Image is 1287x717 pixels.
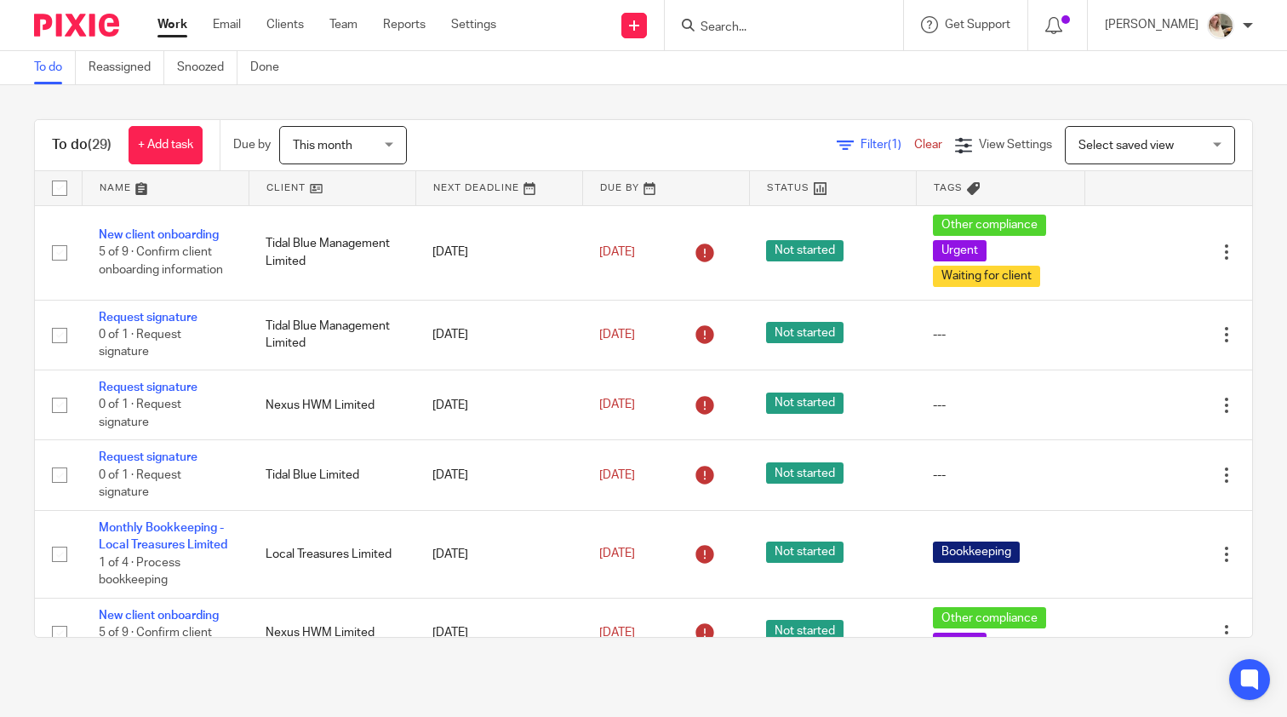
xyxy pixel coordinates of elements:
[599,246,635,258] span: [DATE]
[99,610,219,622] a: New client onboarding
[599,627,635,639] span: [DATE]
[99,246,223,276] span: 5 of 9 · Confirm client onboarding information
[52,136,112,154] h1: To do
[415,370,582,439] td: [DATE]
[99,312,197,324] a: Request signature
[250,51,292,84] a: Done
[99,469,181,499] span: 0 of 1 · Request signature
[34,51,76,84] a: To do
[157,16,187,33] a: Work
[213,16,241,33] a: Email
[99,557,180,587] span: 1 of 4 · Process bookkeeping
[1078,140,1174,152] span: Select saved view
[249,510,415,598] td: Local Treasures Limited
[599,469,635,481] span: [DATE]
[233,136,271,153] p: Due by
[451,16,496,33] a: Settings
[177,51,237,84] a: Snoozed
[99,399,181,429] span: 0 of 1 · Request signature
[933,215,1046,236] span: Other compliance
[415,300,582,370] td: [DATE]
[933,326,1068,343] div: ---
[415,598,582,668] td: [DATE]
[766,542,844,563] span: Not started
[1207,12,1234,39] img: A3ABFD03-94E6-44F9-A09D-ED751F5F1762.jpeg
[249,598,415,668] td: Nexus HWM Limited
[933,542,1020,563] span: Bookkeeping
[129,126,203,164] a: + Add task
[249,205,415,300] td: Tidal Blue Management Limited
[249,370,415,439] td: Nexus HWM Limited
[415,205,582,300] td: [DATE]
[599,329,635,341] span: [DATE]
[979,139,1052,151] span: View Settings
[945,19,1010,31] span: Get Support
[99,522,227,551] a: Monthly Bookkeeping - Local Treasures Limited
[766,620,844,641] span: Not started
[766,462,844,484] span: Not started
[933,266,1040,287] span: Waiting for client
[914,139,942,151] a: Clear
[293,140,352,152] span: This month
[266,16,304,33] a: Clients
[88,138,112,152] span: (29)
[766,240,844,261] span: Not started
[99,627,223,657] span: 5 of 9 · Confirm client onboarding information
[99,451,197,463] a: Request signature
[934,183,963,192] span: Tags
[933,397,1068,414] div: ---
[415,510,582,598] td: [DATE]
[34,14,119,37] img: Pixie
[766,322,844,343] span: Not started
[599,399,635,411] span: [DATE]
[329,16,357,33] a: Team
[99,381,197,393] a: Request signature
[599,548,635,560] span: [DATE]
[99,229,219,241] a: New client onboarding
[89,51,164,84] a: Reassigned
[933,240,987,261] span: Urgent
[99,329,181,358] span: 0 of 1 · Request signature
[249,440,415,510] td: Tidal Blue Limited
[861,139,914,151] span: Filter
[933,633,987,654] span: Urgent
[699,20,852,36] input: Search
[383,16,426,33] a: Reports
[1105,16,1198,33] p: [PERSON_NAME]
[933,467,1068,484] div: ---
[249,300,415,370] td: Tidal Blue Management Limited
[766,393,844,414] span: Not started
[933,607,1046,628] span: Other compliance
[415,440,582,510] td: [DATE]
[888,139,901,151] span: (1)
